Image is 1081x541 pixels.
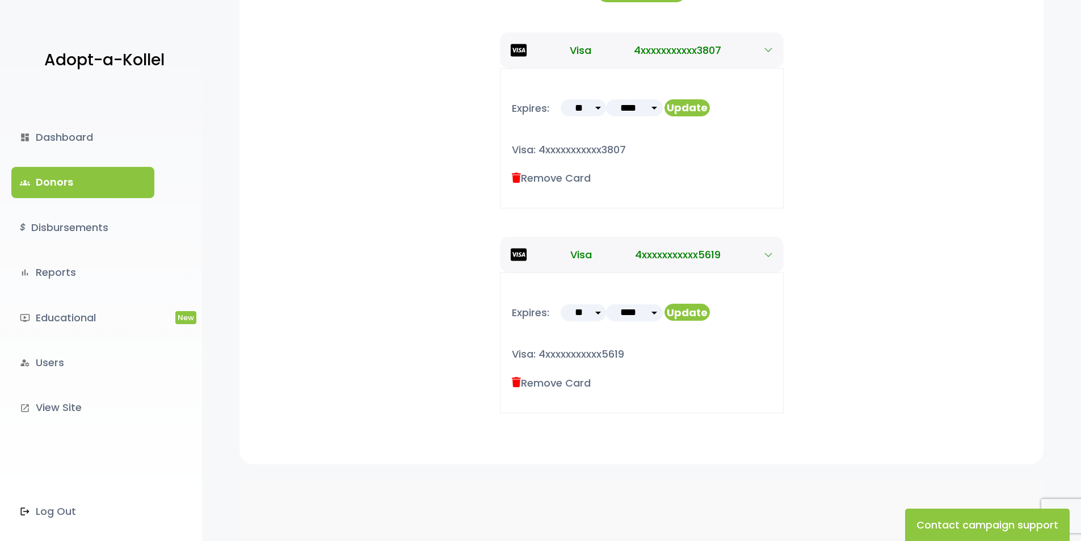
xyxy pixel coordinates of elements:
a: ondemand_videoEducationalNew [11,303,154,333]
span: groups [20,178,30,188]
button: Visa 4xxxxxxxxxxx5619 [500,237,784,272]
p: Expires: [512,304,549,333]
i: manage_accounts [20,358,30,368]
i: launch [20,403,30,413]
a: Adopt-a-Kollel [39,33,165,88]
i: $ [20,220,26,236]
span: New [175,311,196,324]
button: Update [664,99,710,116]
span: 4xxxxxxxxxxx5619 [635,247,721,262]
a: bar_chartReports [11,257,154,288]
i: bar_chart [20,267,30,278]
a: manage_accountsUsers [11,347,154,378]
p: Visa: 4xxxxxxxxxxx3807 [512,141,772,159]
span: Visa [570,43,591,58]
p: Expires: [512,99,549,128]
i: ondemand_video [20,313,30,323]
i: dashboard [20,132,30,142]
p: Adopt-a-Kollel [44,46,165,74]
span: 4xxxxxxxxxxx3807 [634,43,721,58]
p: Visa: 4xxxxxxxxxxx5619 [512,345,772,363]
button: Update [664,304,710,321]
a: $Disbursements [11,212,154,243]
label: Remove Card [512,375,591,391]
label: Remove Card [512,170,591,186]
a: dashboardDashboard [11,122,154,153]
a: groupsDonors [11,167,154,198]
span: Visa [570,247,592,262]
button: Visa 4xxxxxxxxxxx3807 [500,32,784,68]
button: Contact campaign support [905,509,1070,541]
a: Log Out [11,496,154,527]
a: launchView Site [11,392,154,423]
